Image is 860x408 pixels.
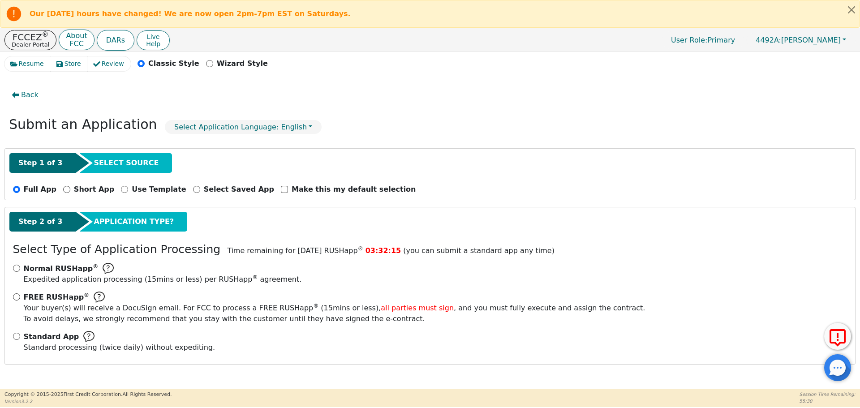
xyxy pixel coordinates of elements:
p: Make this my default selection [292,184,416,195]
span: Store [64,59,81,69]
p: About [66,32,87,39]
button: LiveHelp [137,30,170,50]
p: Version 3.2.2 [4,398,172,405]
p: FCC [66,40,87,47]
span: Live [146,33,160,40]
span: FREE RUSHapp [24,293,90,301]
p: Use Template [132,184,186,195]
img: Help Bubble [83,331,95,342]
span: Step 1 of 3 [18,158,62,168]
h2: Submit an Application [9,116,157,133]
span: Review [102,59,124,69]
button: Store [50,56,88,71]
sup: ® [358,245,363,252]
a: User Role:Primary [662,31,744,49]
button: 4492A:[PERSON_NAME] [746,33,856,47]
img: Help Bubble [94,292,105,303]
p: Classic Style [148,58,199,69]
span: Expedited application processing ( 15 mins or less) per RUSHapp agreement. [24,275,302,283]
span: Resume [19,59,44,69]
sup: ® [42,30,49,39]
button: Report Error to FCC [824,323,851,350]
p: 55:30 [800,398,856,404]
span: To avoid delays, we strongly recommend that you stay with the customer until they have signed the... [24,303,645,324]
button: DARs [97,30,134,51]
span: Standard App [24,331,79,342]
span: Normal RUSHapp [24,264,99,273]
img: Help Bubble [103,263,114,274]
p: Primary [662,31,744,49]
span: Your buyer(s) will receive a DocuSign email. For FCC to process a FREE RUSHapp ( 15 mins or less)... [24,304,645,312]
p: Select Saved App [204,184,274,195]
span: Step 2 of 3 [18,216,62,227]
p: Dealer Portal [12,42,49,47]
p: FCCEZ [12,33,49,42]
button: Select Application Language: English [165,120,322,134]
sup: ® [252,274,258,280]
span: 4492A: [756,36,781,44]
sup: ® [93,263,98,270]
span: Help [146,40,160,47]
p: Full App [24,184,56,195]
span: APPLICATION TYPE? [94,216,174,227]
p: Session Time Remaining: [800,391,856,398]
span: (you can submit a standard app any time) [403,246,555,255]
span: Standard processing (twice daily) without expediting. [24,343,215,352]
p: Copyright © 2015- 2025 First Credit Corporation. [4,391,172,399]
h3: Select Type of Application Processing [13,243,221,256]
p: Short App [74,184,114,195]
button: Resume [4,56,51,71]
p: Wizard Style [217,58,268,69]
button: AboutFCC [59,30,94,51]
sup: ® [313,303,318,309]
button: FCCEZ®Dealer Portal [4,30,56,50]
button: Review [87,56,131,71]
span: [PERSON_NAME] [756,36,841,44]
button: Back [4,85,46,105]
span: Time remaining for [DATE] RUSHapp [227,246,363,255]
b: Our [DATE] hours have changed! We are now open 2pm-7pm EST on Saturdays. [30,9,351,18]
span: User Role : [671,36,707,44]
span: SELECT SOURCE [94,158,159,168]
span: All Rights Reserved. [122,391,172,397]
sup: ® [84,292,89,298]
span: 03:32:15 [365,246,401,255]
span: Back [21,90,39,100]
span: all parties must sign [381,304,454,312]
button: Close alert [843,0,860,19]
